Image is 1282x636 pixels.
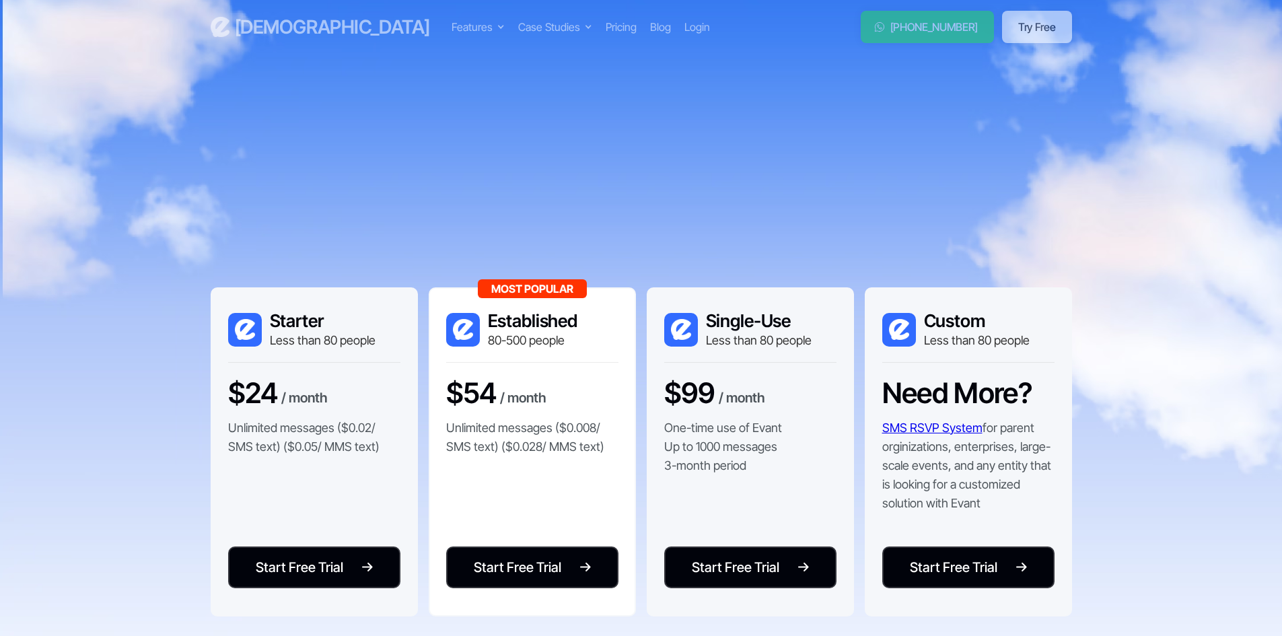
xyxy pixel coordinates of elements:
div: Features [452,19,493,35]
h3: [DEMOGRAPHIC_DATA] [235,15,430,39]
div: Start Free Trial [474,557,561,577]
a: [PHONE_NUMBER] [861,11,995,43]
a: Blog [650,19,671,35]
div: / month [719,388,765,411]
a: Start Free Trial [664,546,836,588]
div: 80-500 people [488,332,578,349]
div: / month [281,388,328,411]
div: Start Free Trial [692,557,779,577]
div: Case Studies [518,19,580,35]
div: [PHONE_NUMBER] [890,19,978,35]
a: SMS RSVP System [882,421,983,435]
h3: Starter [270,310,376,332]
p: One-time use of Evant Up to 1000 messages 3-month period [664,419,782,475]
a: Login [684,19,710,35]
a: Start Free Trial [228,546,400,588]
div: Less than 80 people [924,332,1030,349]
div: Most Popular [478,279,587,298]
h3: Established [488,310,578,332]
div: Features [452,19,505,35]
h3: $24 [228,376,278,410]
div: Less than 80 people [706,332,812,349]
h3: $99 [664,376,715,410]
p: Unlimited messages ($0.008/ SMS text) ($0.028/ MMS text) [446,419,618,456]
p: Unlimited messages ($0.02/ SMS text) ($0.05/ MMS text) [228,419,400,456]
h3: Need More? [882,376,1032,410]
p: for parent orginizations, enterprises, large-scale events, and any entity that is looking for a c... [882,419,1055,513]
a: Start Free Trial [446,546,618,588]
a: home [211,15,430,39]
a: Try Free [1002,11,1071,43]
h3: Single-Use [706,310,812,332]
div: Case Studies [518,19,592,35]
div: / month [500,388,546,411]
h3: Custom [924,310,1030,332]
div: Start Free Trial [256,557,343,577]
a: Start Free Trial [882,546,1055,588]
div: Start Free Trial [910,557,997,577]
h3: $54 [446,376,497,410]
a: Pricing [606,19,637,35]
div: Less than 80 people [270,332,376,349]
